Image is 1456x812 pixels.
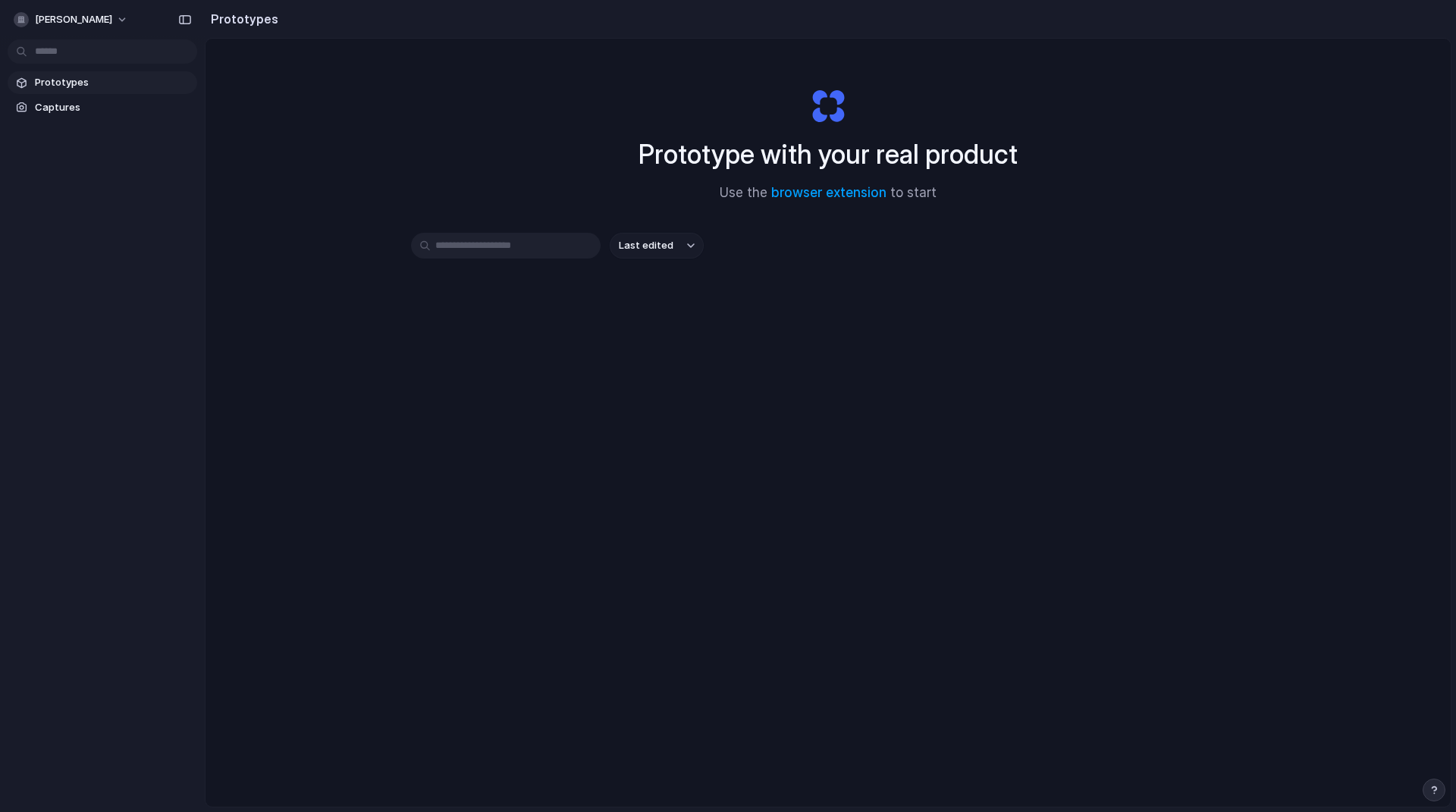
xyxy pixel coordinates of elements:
[610,233,704,259] button: Last edited
[8,8,136,32] button: [PERSON_NAME]
[8,96,197,119] a: Captures
[771,185,886,200] a: browser extension
[35,12,112,27] span: [PERSON_NAME]
[35,75,191,90] span: Prototypes
[8,71,197,94] a: Prototypes
[205,10,278,28] h2: Prototypes
[720,183,937,203] span: Use the to start
[639,134,1018,174] h1: Prototype with your real product
[35,100,191,115] span: Captures
[619,238,673,253] span: Last edited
